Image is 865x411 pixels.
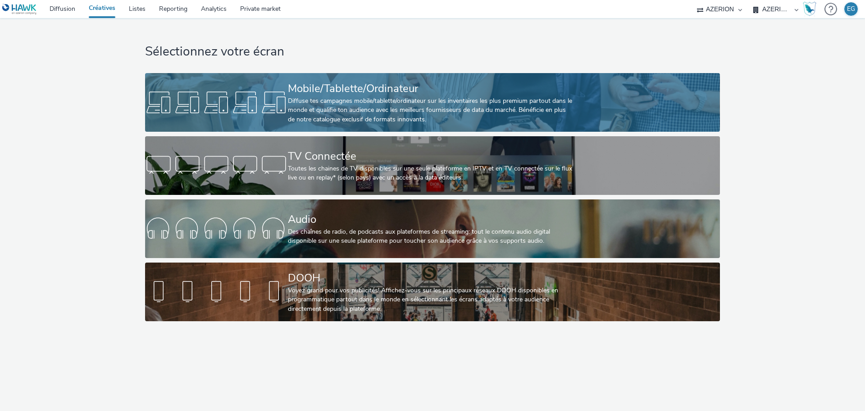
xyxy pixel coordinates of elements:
div: Toutes les chaines de TV disponibles sur une seule plateforme en IPTV et en TV connectée sur le f... [288,164,574,183]
div: Voyez grand pour vos publicités! Affichez-vous sur les principaux réseaux DOOH disponibles en pro... [288,286,574,314]
h1: Sélectionnez votre écran [145,43,719,60]
a: Mobile/Tablette/OrdinateurDiffuse tes campagnes mobile/tablette/ordinateur sur les inventaires le... [145,73,719,132]
div: Diffuse tes campagnes mobile/tablette/ordinateur sur les inventaires les plus premium partout dan... [288,97,574,124]
img: Hawk Academy [803,2,816,16]
div: Audio [288,212,574,227]
div: Mobile/Tablette/Ordinateur [288,81,574,97]
div: Des chaînes de radio, de podcasts aux plateformes de streaming: tout le contenu audio digital dis... [288,227,574,246]
a: TV ConnectéeToutes les chaines de TV disponibles sur une seule plateforme en IPTV et en TV connec... [145,136,719,195]
a: Hawk Academy [803,2,820,16]
div: DOOH [288,270,574,286]
a: AudioDes chaînes de radio, de podcasts aux plateformes de streaming: tout le contenu audio digita... [145,199,719,258]
div: TV Connectée [288,148,574,164]
a: DOOHVoyez grand pour vos publicités! Affichez-vous sur les principaux réseaux DOOH disponibles en... [145,263,719,321]
div: EG [847,2,855,16]
img: undefined Logo [2,4,37,15]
